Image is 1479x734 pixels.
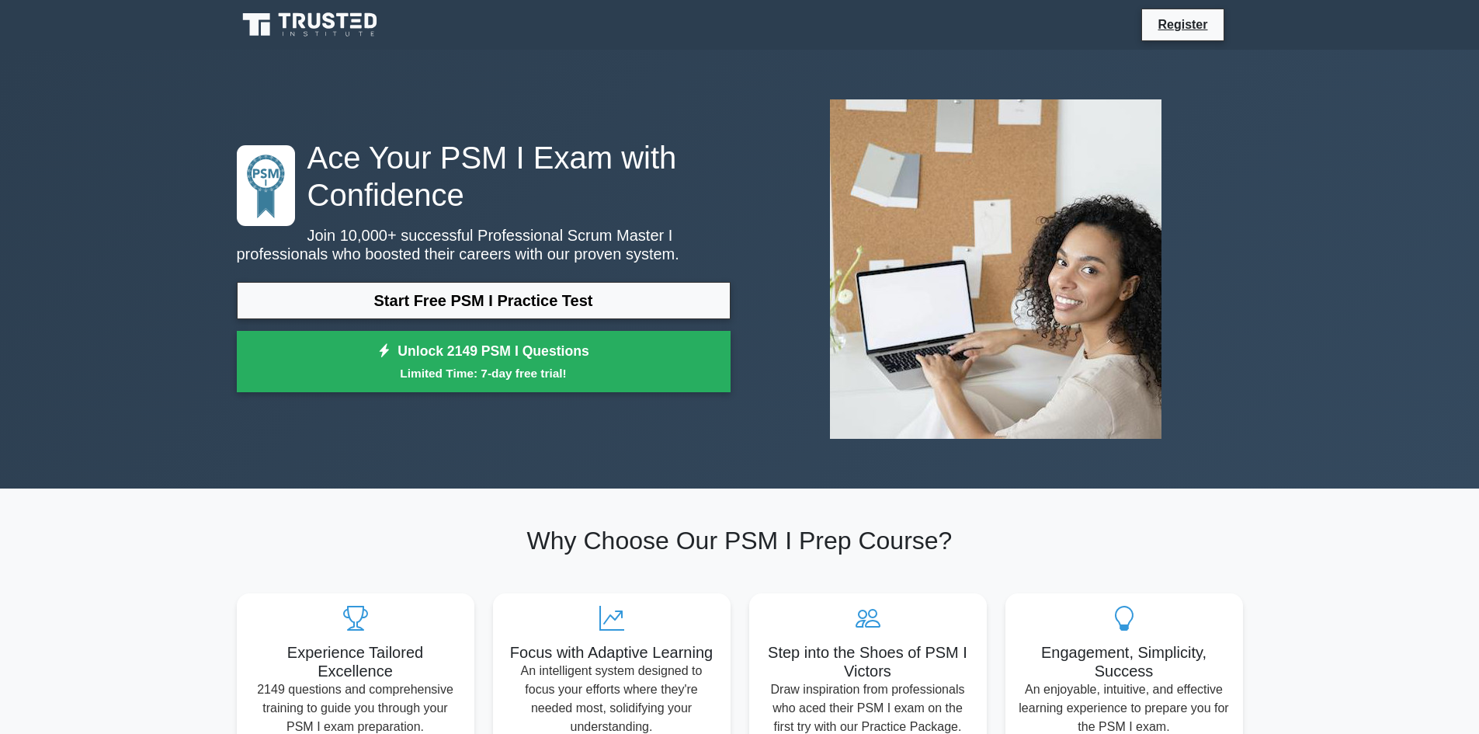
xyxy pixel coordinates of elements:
[237,282,731,319] a: Start Free PSM I Practice Test
[1018,643,1231,680] h5: Engagement, Simplicity, Success
[237,226,731,263] p: Join 10,000+ successful Professional Scrum Master I professionals who boosted their careers with ...
[1148,15,1217,34] a: Register
[237,139,731,214] h1: Ace Your PSM I Exam with Confidence
[237,331,731,393] a: Unlock 2149 PSM I QuestionsLimited Time: 7-day free trial!
[249,643,462,680] h5: Experience Tailored Excellence
[256,364,711,382] small: Limited Time: 7-day free trial!
[762,643,974,680] h5: Step into the Shoes of PSM I Victors
[237,526,1243,555] h2: Why Choose Our PSM I Prep Course?
[505,643,718,662] h5: Focus with Adaptive Learning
